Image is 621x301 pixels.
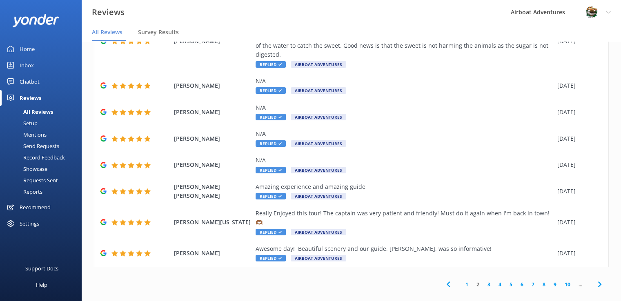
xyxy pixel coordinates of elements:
[557,249,598,258] div: [DATE]
[5,129,82,140] a: Mentions
[256,61,286,68] span: Replied
[5,175,58,186] div: Requests Sent
[20,41,35,57] div: Home
[92,6,125,19] h3: Reviews
[138,28,179,36] span: Survey Results
[256,129,553,138] div: N/A
[256,114,286,120] span: Replied
[585,6,598,18] img: 271-1670286363.jpg
[174,81,252,90] span: [PERSON_NAME]
[174,134,252,143] span: [PERSON_NAME]
[256,140,286,147] span: Replied
[256,77,553,86] div: N/A
[256,209,553,227] div: Really Enjoyed this tour! The captain was very patient and friendly! Must do it again when I'm ba...
[174,108,252,117] span: [PERSON_NAME]
[25,260,58,277] div: Support Docs
[574,281,586,288] span: ...
[291,114,346,120] span: Airboat Adventures
[5,175,82,186] a: Requests Sent
[20,90,41,106] div: Reviews
[505,281,516,288] a: 5
[5,117,38,129] div: Setup
[5,140,59,152] div: Send Requests
[5,152,82,163] a: Record Feedback
[256,229,286,235] span: Replied
[20,199,51,215] div: Recommend
[256,255,286,261] span: Replied
[291,87,346,94] span: Airboat Adventures
[494,281,505,288] a: 4
[174,160,252,169] span: [PERSON_NAME]
[291,140,346,147] span: Airboat Adventures
[557,218,598,227] div: [DATE]
[174,218,252,227] span: [PERSON_NAME][US_STATE]
[5,129,47,140] div: Mentions
[557,134,598,143] div: [DATE]
[5,106,53,117] div: All Reviews
[256,156,553,165] div: N/A
[20,73,40,90] div: Chatbot
[174,249,252,258] span: [PERSON_NAME]
[472,281,483,288] a: 2
[291,167,346,173] span: Airboat Adventures
[256,167,286,173] span: Replied
[256,182,553,191] div: Amazing experience and amazing guide
[36,277,47,293] div: Help
[5,106,82,117] a: All Reviews
[92,28,122,36] span: All Reviews
[256,244,553,253] div: Awesome day! Beautiful scenery and our guide, [PERSON_NAME], was so informative!
[5,186,82,197] a: Reports
[291,229,346,235] span: Airboat Adventures
[174,182,252,201] span: [PERSON_NAME] [PERSON_NAME]
[539,281,550,288] a: 8
[5,186,42,197] div: Reports
[557,108,598,117] div: [DATE]
[5,152,65,163] div: Record Feedback
[557,81,598,90] div: [DATE]
[557,160,598,169] div: [DATE]
[5,163,82,175] a: Showcase
[5,140,82,152] a: Send Requests
[483,281,494,288] a: 3
[5,117,82,129] a: Setup
[12,14,59,27] img: yonder-white-logo.png
[461,281,472,288] a: 1
[557,187,598,196] div: [DATE]
[550,281,561,288] a: 9
[20,215,39,232] div: Settings
[561,281,574,288] a: 10
[256,193,286,199] span: Replied
[5,163,47,175] div: Showcase
[291,193,346,199] span: Airboat Adventures
[256,103,553,112] div: N/A
[291,255,346,261] span: Airboat Adventures
[256,87,286,94] span: Replied
[20,57,34,73] div: Inbox
[516,281,528,288] a: 6
[291,61,346,68] span: Airboat Adventures
[528,281,539,288] a: 7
